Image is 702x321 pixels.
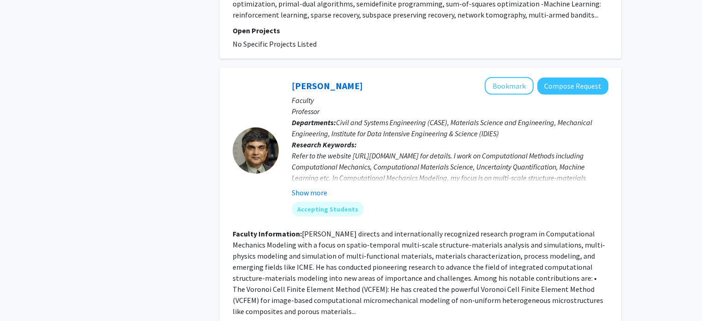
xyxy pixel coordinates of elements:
[233,39,317,48] span: No Specific Projects Listed
[292,118,592,138] span: Civil and Systems Engineering (CASE), Materials Science and Engineering, Mechanical Engineering, ...
[292,80,363,91] a: [PERSON_NAME]
[292,95,608,106] p: Faculty
[292,118,336,127] b: Departments:
[233,229,302,238] b: Faculty Information:
[233,25,608,36] p: Open Projects
[7,279,39,314] iframe: Chat
[233,229,605,316] fg-read-more: [PERSON_NAME] directs and internationally recognized research program in Computational Mechanics ...
[292,140,357,149] b: Research Keywords:
[292,187,327,198] button: Show more
[485,77,534,95] button: Add Somnath Ghosh to Bookmarks
[292,202,364,217] mat-chip: Accepting Students
[292,150,608,250] div: Refer to the website [URL][DOMAIN_NAME] for details. I work on Computational Methods including Co...
[292,106,608,117] p: Professor
[537,78,608,95] button: Compose Request to Somnath Ghosh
